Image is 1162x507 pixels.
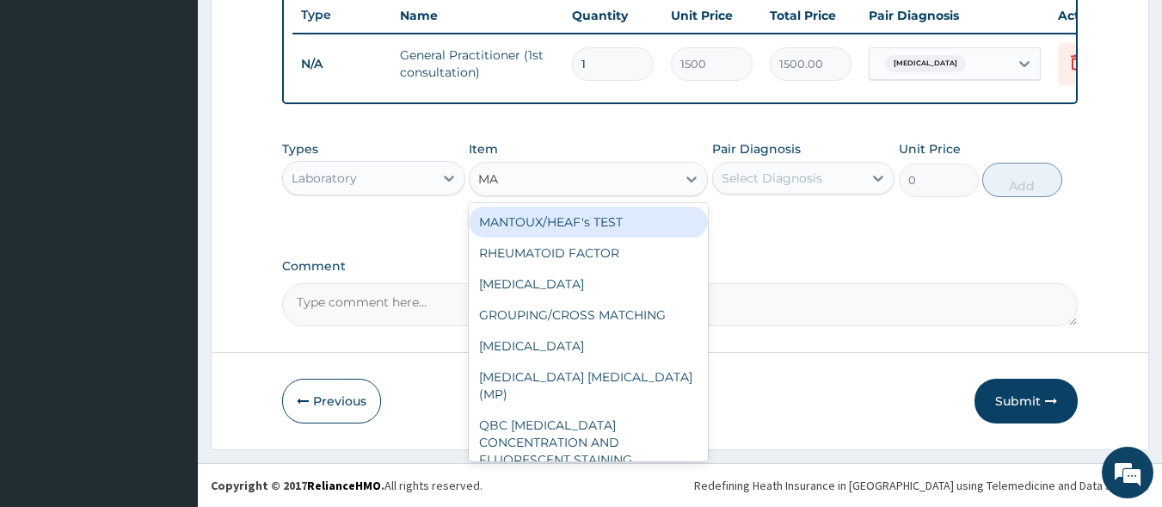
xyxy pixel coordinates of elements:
div: [MEDICAL_DATA] [MEDICAL_DATA] (MP) [469,362,708,410]
strong: Copyright © 2017 . [211,478,384,493]
span: [MEDICAL_DATA] [885,55,966,72]
button: Previous [282,379,381,424]
span: We're online! [100,147,237,321]
button: Add [982,163,1062,197]
div: Laboratory [292,170,357,187]
footer: All rights reserved. [198,463,1162,507]
label: Unit Price [899,140,961,158]
div: Minimize live chat window [282,9,323,50]
td: N/A [292,48,391,80]
label: Comment [282,259,1079,274]
button: Submit [974,379,1078,424]
label: Types [282,142,318,157]
label: Item [469,140,498,158]
div: QBC [MEDICAL_DATA] CONCENTRATION AND FLUORESCENT STAINING [469,410,708,475]
div: GROUPING/CROSS MATCHING [469,300,708,331]
div: RHEUMATOID FACTOR [469,238,708,269]
label: Pair Diagnosis [712,140,801,158]
div: [MEDICAL_DATA] [469,331,708,362]
div: Chat with us now [89,96,289,119]
img: d_794563401_company_1708531726252_794563401 [32,86,70,129]
td: General Practitioner (1st consultation) [391,38,563,90]
div: Select Diagnosis [722,170,822,187]
div: MANTOUX/HEAF's TEST [469,207,708,238]
div: Redefining Heath Insurance in [GEOGRAPHIC_DATA] using Telemedicine and Data Science! [694,477,1149,494]
textarea: Type your message and hit 'Enter' [9,331,328,391]
a: RelianceHMO [307,478,381,493]
div: [MEDICAL_DATA] [469,269,708,300]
